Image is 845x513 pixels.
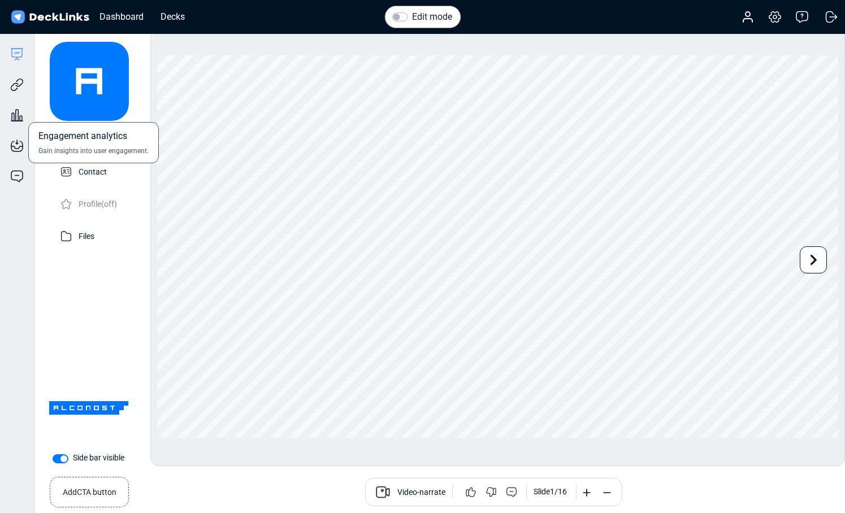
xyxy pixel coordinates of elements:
[412,10,452,24] label: Edit mode
[534,486,567,498] div: Slide 1 / 16
[50,42,129,121] img: avatar
[79,196,117,210] p: Profile (off)
[38,129,127,146] span: Engagement analytics
[155,10,190,24] div: Decks
[73,452,124,464] label: Side bar visible
[38,146,149,156] span: Gain insights into user engagement.
[79,228,94,242] p: Files
[94,10,149,24] div: Dashboard
[63,482,116,498] small: Add CTA button
[49,368,128,447] img: Company Banner
[79,164,107,178] p: Contact
[397,486,445,500] span: Video-narrate
[9,9,91,25] img: DeckLinks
